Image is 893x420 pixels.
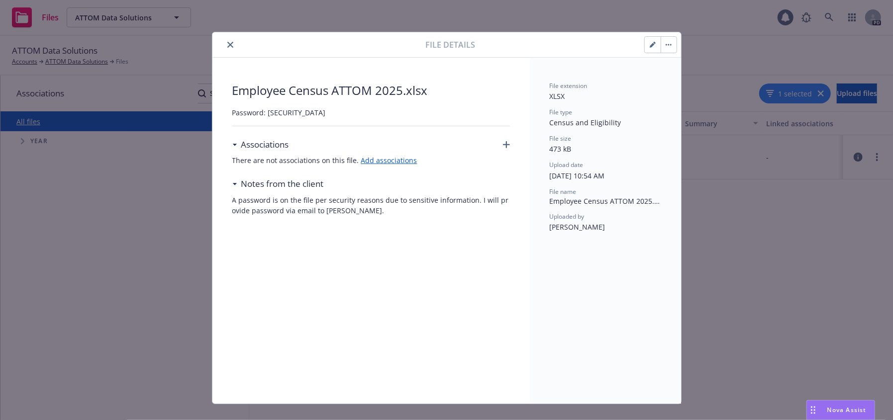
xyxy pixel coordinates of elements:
div: Drag to move [807,401,819,420]
span: Census and Eligibility [550,118,621,127]
span: Nova Assist [827,406,867,414]
div: Associations [232,138,289,151]
span: File extension [550,82,588,90]
div: Notes from the client [232,177,324,190]
span: A password is on the file per security reasons due to sensitive information. I will provide passw... [232,195,510,216]
span: File details [426,39,476,51]
h3: Notes from the client [241,177,324,190]
span: Employee Census ATTOM 2025.xlsx [232,82,510,99]
span: File name [550,187,577,196]
span: Employee Census ATTOM 2025.xlsx [550,196,661,206]
a: Add associations [361,156,417,165]
button: Nova Assist [806,400,875,420]
span: Upload date [550,161,584,169]
button: close [224,39,236,51]
span: Uploaded by [550,212,585,221]
h3: Associations [241,138,289,151]
span: [PERSON_NAME] [550,222,605,232]
span: 473 kB [550,144,572,154]
span: File type [550,108,573,116]
span: Password: [SECURITY_DATA] [232,107,510,118]
span: [DATE] 10:54 AM [550,171,605,180]
span: File size [550,134,572,143]
span: There are not associations on this file. [232,155,510,166]
span: XLSX [550,91,565,101]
